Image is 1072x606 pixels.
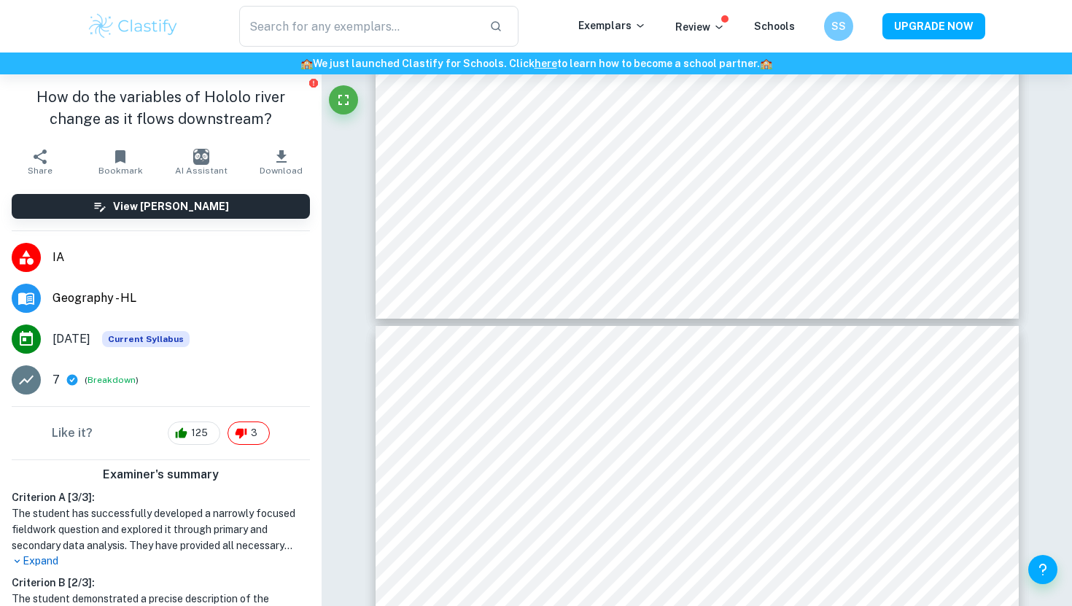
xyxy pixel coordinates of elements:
[243,426,265,440] span: 3
[53,371,60,389] p: 7
[760,58,772,69] span: 🏫
[98,166,143,176] span: Bookmark
[168,422,220,445] div: 125
[53,290,310,307] span: Geography - HL
[85,373,139,387] span: ( )
[12,553,310,569] p: Expand
[113,198,229,214] h6: View [PERSON_NAME]
[12,505,310,553] h1: The student has successfully developed a narrowly focused fieldwork question and explored it thro...
[88,373,136,386] button: Breakdown
[535,58,557,69] a: here
[12,489,310,505] h6: Criterion A [ 3 / 3 ]:
[53,249,310,266] span: IA
[12,575,310,591] h6: Criterion B [ 2 / 3 ]:
[53,330,90,348] span: [DATE]
[308,77,319,88] button: Report issue
[228,422,270,445] div: 3
[102,331,190,347] div: This exemplar is based on the current syllabus. Feel free to refer to it for inspiration/ideas wh...
[1028,555,1057,584] button: Help and Feedback
[175,166,228,176] span: AI Assistant
[161,141,241,182] button: AI Assistant
[28,166,53,176] span: Share
[260,166,303,176] span: Download
[754,20,795,32] a: Schools
[578,18,646,34] p: Exemplars
[675,19,725,35] p: Review
[6,466,316,483] h6: Examiner's summary
[87,12,179,41] img: Clastify logo
[193,149,209,165] img: AI Assistant
[241,141,322,182] button: Download
[183,426,216,440] span: 125
[882,13,985,39] button: UPGRADE NOW
[831,18,847,34] h6: SS
[12,194,310,219] button: View [PERSON_NAME]
[239,6,478,47] input: Search for any exemplars...
[824,12,853,41] button: SS
[52,424,93,442] h6: Like it?
[80,141,160,182] button: Bookmark
[3,55,1069,71] h6: We just launched Clastify for Schools. Click to learn how to become a school partner.
[329,85,358,114] button: Fullscreen
[102,331,190,347] span: Current Syllabus
[300,58,313,69] span: 🏫
[12,86,310,130] h1: How do the variables of Hololo river change as it flows downstream?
